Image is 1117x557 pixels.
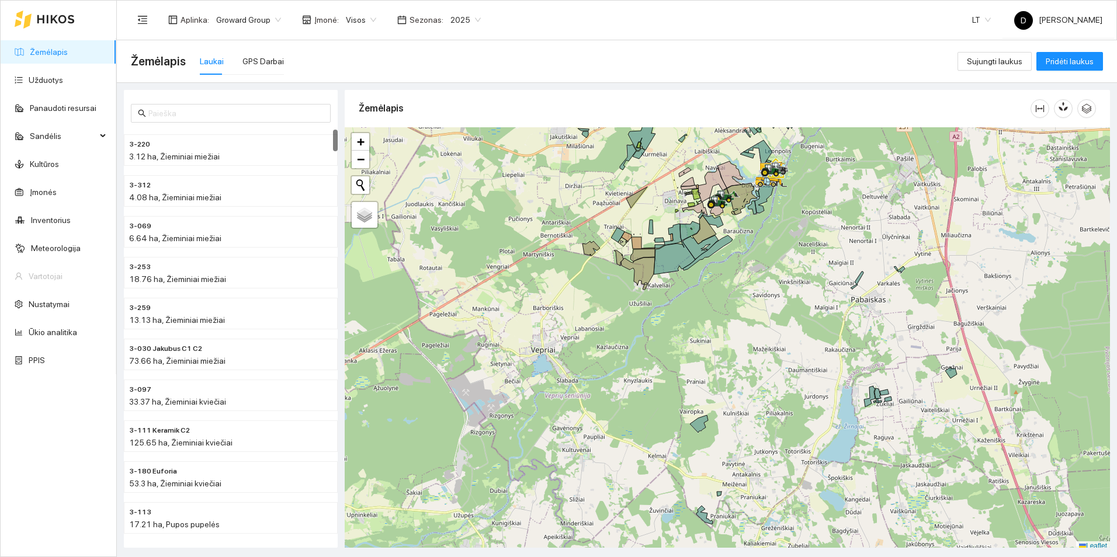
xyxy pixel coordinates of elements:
[129,343,202,354] span: 3-030 Jakubus C1 C2
[30,159,59,169] a: Kultūros
[352,133,369,151] a: Zoom in
[129,262,151,273] span: 3-253
[168,15,178,25] span: layout
[129,520,220,529] span: 17.21 ha, Pupos pupelės
[972,11,991,29] span: LT
[129,384,151,395] span: 3-097
[129,302,151,314] span: 3-259
[29,328,77,337] a: Ūkio analitika
[352,202,377,228] a: Layers
[129,234,221,243] span: 6.64 ha, Žieminiai miežiai
[29,271,63,281] a: Vartotojai
[397,15,407,25] span: calendar
[450,11,481,29] span: 2025
[138,109,146,117] span: search
[958,52,1032,71] button: Sujungti laukus
[30,124,96,148] span: Sandėlis
[410,13,443,26] span: Sezonas :
[967,55,1022,68] span: Sujungti laukus
[181,13,209,26] span: Aplinka :
[129,507,151,518] span: 3-113
[1031,104,1049,113] span: column-width
[242,55,284,68] div: GPS Darbai
[29,300,70,309] a: Nustatymai
[129,438,233,447] span: 125.65 ha, Žieminiai kviečiai
[1079,542,1107,550] a: Leaflet
[129,315,225,325] span: 13.13 ha, Žieminiai miežiai
[129,425,190,436] span: 3-111 Keramik C2
[30,103,96,113] a: Panaudoti resursai
[129,180,151,191] span: 3-312
[29,356,45,365] a: PPIS
[29,75,63,85] a: Užduotys
[137,15,148,25] span: menu-fold
[200,55,224,68] div: Laukai
[1021,11,1026,30] span: D
[352,151,369,168] a: Zoom out
[129,152,220,161] span: 3.12 ha, Žieminiai miežiai
[129,479,221,488] span: 53.3 ha, Žieminiai kviečiai
[302,15,311,25] span: shop
[359,92,1031,125] div: Žemėlapis
[1046,55,1094,68] span: Pridėti laukus
[216,11,281,29] span: Groward Group
[129,356,226,365] span: 73.66 ha, Žieminiai miežiai
[352,176,369,194] button: Initiate a new search
[30,47,68,57] a: Žemėlapis
[1014,15,1102,25] span: [PERSON_NAME]
[357,152,365,166] span: −
[1036,57,1103,66] a: Pridėti laukus
[958,57,1032,66] a: Sujungti laukus
[31,243,81,253] a: Meteorologija
[129,221,151,232] span: 3-069
[1031,99,1049,118] button: column-width
[1036,52,1103,71] button: Pridėti laukus
[129,139,150,150] span: 3-220
[131,8,154,32] button: menu-fold
[129,397,226,406] span: 33.37 ha, Žieminiai kviečiai
[346,11,376,29] span: Visos
[148,107,324,120] input: Paieška
[357,134,365,149] span: +
[30,187,57,197] a: Įmonės
[314,13,339,26] span: Įmonė :
[131,52,186,71] span: Žemėlapis
[129,466,177,477] span: 3-180 Euforia
[129,193,221,202] span: 4.08 ha, Žieminiai miežiai
[129,274,226,284] span: 18.76 ha, Žieminiai miežiai
[31,215,71,225] a: Inventorius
